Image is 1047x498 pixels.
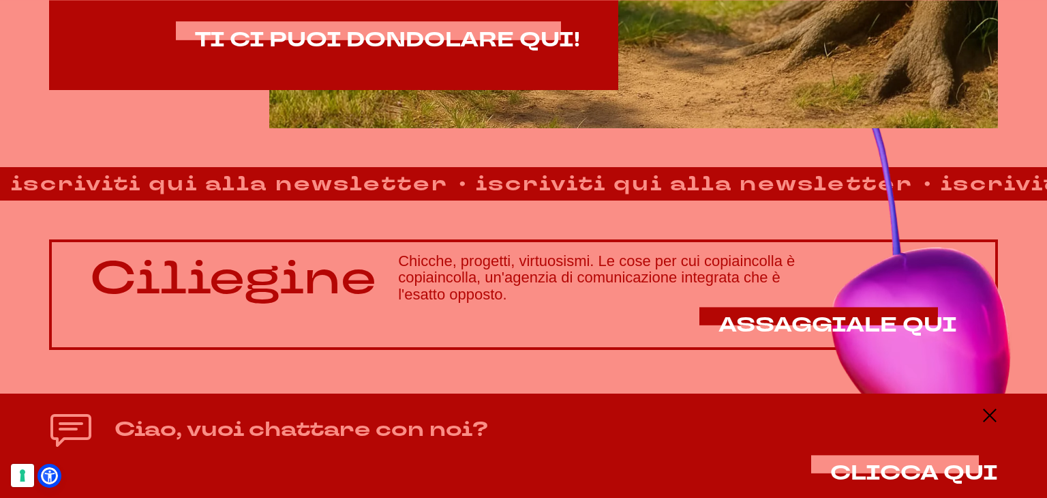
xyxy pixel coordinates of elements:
span: TI CI PUOI DONDOLARE QUI! [195,26,580,54]
button: Le tue preferenze relative al consenso per le tecnologie di tracciamento [11,464,34,487]
a: Open Accessibility Menu [41,467,58,484]
h4: Ciao, vuoi chattare con noi? [115,414,488,445]
span: CLICCA QUI [830,459,998,487]
h3: Chicche, progetti, virtuosismi. Le cose per cui copiaincolla è copiaincolla, un'agenzia di comuni... [398,253,957,303]
a: ASSAGGIALE QUI [718,314,957,336]
p: Ciliegine [90,253,376,304]
a: TI CI PUOI DONDOLARE QUI! [195,29,580,51]
strong: iscriviti qui alla newsletter [461,169,920,199]
span: ASSAGGIALE QUI [718,311,957,339]
button: CLICCA QUI [830,462,998,484]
